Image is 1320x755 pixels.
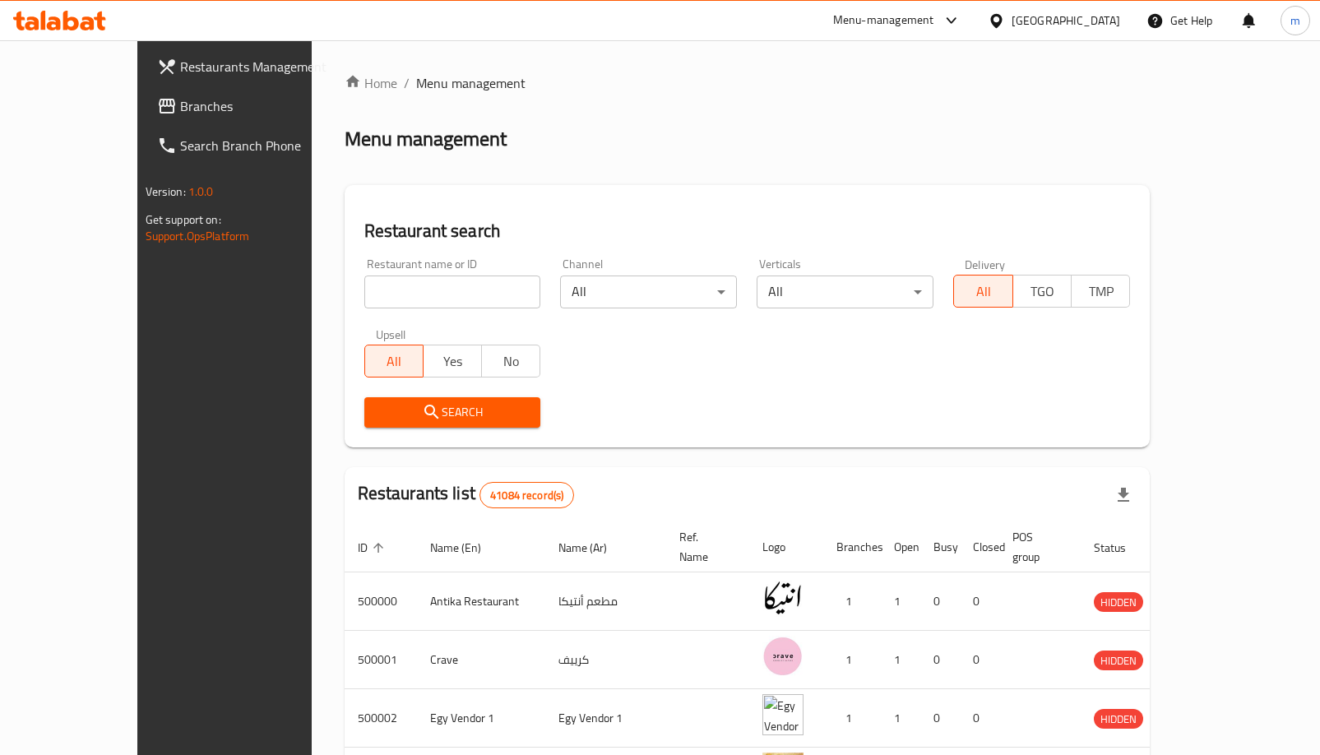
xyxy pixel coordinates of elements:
[345,631,417,689] td: 500001
[881,572,920,631] td: 1
[545,572,666,631] td: مطعم أنتيكا
[1094,709,1143,729] div: HIDDEN
[144,126,358,165] a: Search Branch Phone
[960,689,999,748] td: 0
[479,482,574,508] div: Total records count
[1094,651,1143,670] span: HIDDEN
[180,136,345,155] span: Search Branch Phone
[364,276,541,308] input: Search for restaurant name or ID..
[481,345,540,377] button: No
[762,694,804,735] img: Egy Vendor 1
[920,689,960,748] td: 0
[358,538,389,558] span: ID
[430,350,475,373] span: Yes
[1012,527,1061,567] span: POS group
[881,631,920,689] td: 1
[961,280,1006,303] span: All
[823,689,881,748] td: 1
[1094,593,1143,612] span: HIDDEN
[560,276,737,308] div: All
[960,572,999,631] td: 0
[423,345,482,377] button: Yes
[144,47,358,86] a: Restaurants Management
[1012,12,1120,30] div: [GEOGRAPHIC_DATA]
[960,522,999,572] th: Closed
[1020,280,1065,303] span: TGO
[364,345,424,377] button: All
[881,522,920,572] th: Open
[1078,280,1123,303] span: TMP
[1071,275,1130,308] button: TMP
[920,631,960,689] td: 0
[1094,592,1143,612] div: HIDDEN
[823,631,881,689] td: 1
[920,572,960,631] td: 0
[180,96,345,116] span: Branches
[430,538,503,558] span: Name (En)
[188,181,214,202] span: 1.0.0
[345,126,507,152] h2: Menu management
[146,181,186,202] span: Version:
[372,350,417,373] span: All
[833,11,934,30] div: Menu-management
[1094,538,1147,558] span: Status
[823,572,881,631] td: 1
[417,572,545,631] td: Antika Restaurant
[1290,12,1300,30] span: m
[953,275,1012,308] button: All
[762,577,804,618] img: Antika Restaurant
[345,73,1151,93] nav: breadcrumb
[762,636,804,677] img: Crave
[881,689,920,748] td: 1
[920,522,960,572] th: Busy
[1094,651,1143,670] div: HIDDEN
[545,631,666,689] td: كرييف
[416,73,526,93] span: Menu management
[180,57,345,76] span: Restaurants Management
[404,73,410,93] li: /
[1012,275,1072,308] button: TGO
[960,631,999,689] td: 0
[345,73,397,93] a: Home
[146,209,221,230] span: Get support on:
[146,225,250,247] a: Support.OpsPlatform
[965,258,1006,270] label: Delivery
[376,328,406,340] label: Upsell
[823,522,881,572] th: Branches
[417,631,545,689] td: Crave
[364,397,541,428] button: Search
[358,481,575,508] h2: Restaurants list
[757,276,933,308] div: All
[679,527,729,567] span: Ref. Name
[1094,710,1143,729] span: HIDDEN
[545,689,666,748] td: Egy Vendor 1
[345,689,417,748] td: 500002
[417,689,545,748] td: Egy Vendor 1
[364,219,1131,243] h2: Restaurant search
[489,350,534,373] span: No
[345,572,417,631] td: 500000
[749,522,823,572] th: Logo
[1104,475,1143,515] div: Export file
[558,538,628,558] span: Name (Ar)
[377,402,528,423] span: Search
[144,86,358,126] a: Branches
[480,488,573,503] span: 41084 record(s)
